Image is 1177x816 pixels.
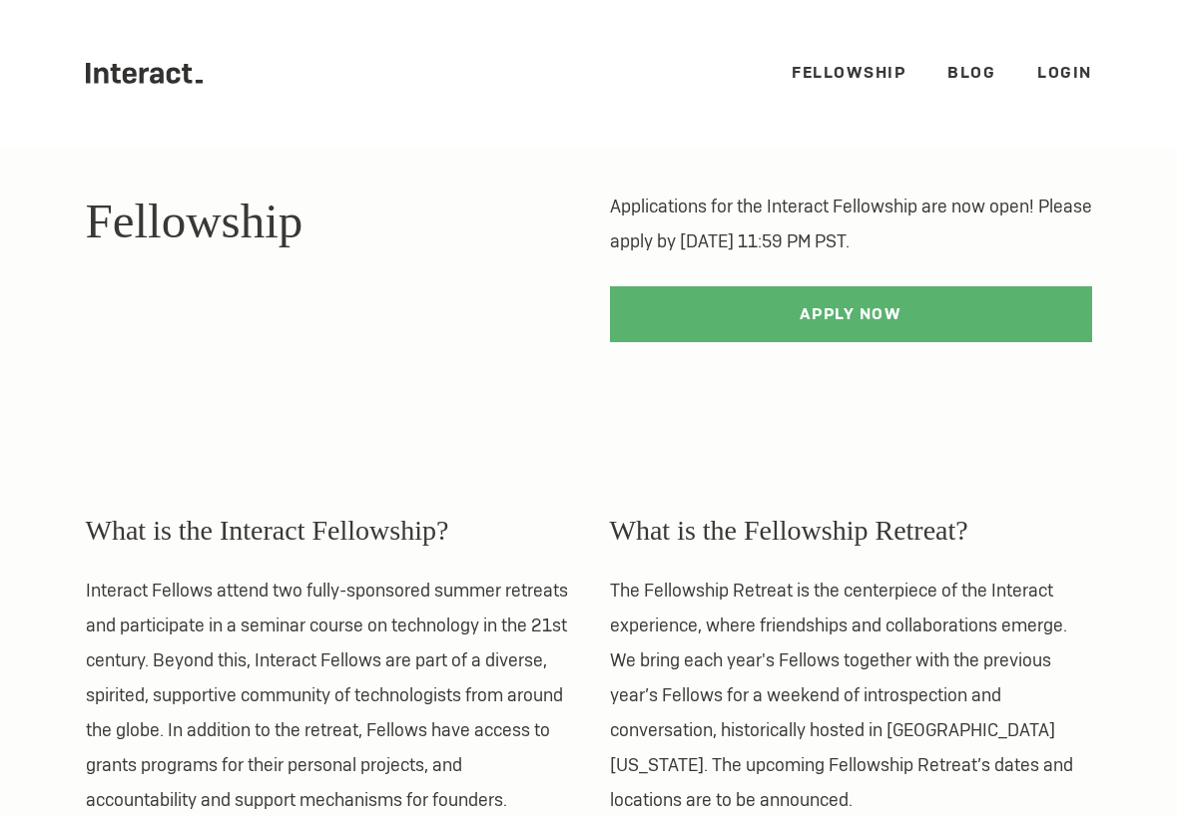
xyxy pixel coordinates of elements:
a: Blog [947,62,995,83]
h1: Fellowship [86,189,568,253]
h3: What is the Fellowship Retreat? [610,510,1092,552]
a: Login [1037,62,1092,83]
h3: What is the Interact Fellowship? [86,510,568,552]
a: Apply Now [610,286,1092,342]
a: Fellowship [792,62,905,83]
p: Applications for the Interact Fellowship are now open! Please apply by [DATE] 11:59 PM PST. [610,189,1092,258]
